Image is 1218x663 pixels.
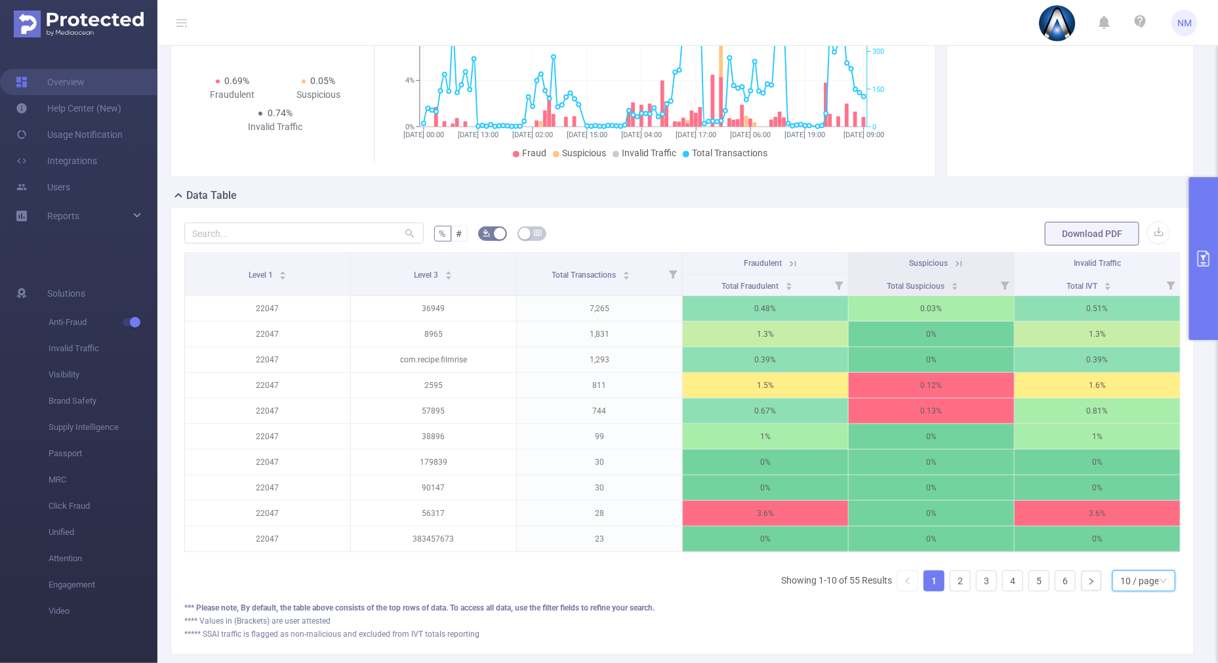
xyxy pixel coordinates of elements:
div: Sort [1104,280,1112,288]
i: icon: down [1160,577,1167,586]
span: Total Suspicious [887,282,947,291]
li: 5 [1028,570,1049,591]
i: Filter menu [664,253,682,295]
h2: Data Table [186,188,237,203]
tspan: [DATE] 02:00 [512,131,553,139]
tspan: [DATE] 09:00 [843,131,884,139]
span: Fraudulent [744,259,782,268]
p: 8965 [351,322,516,347]
p: 179839 [351,450,516,475]
p: 22047 [185,424,350,449]
p: 22047 [185,347,350,372]
span: Reports [47,211,79,221]
span: Fraud [522,148,546,158]
span: Brand Safety [49,388,157,414]
i: icon: caret-down [623,274,630,278]
button: Download PDF [1045,222,1139,246]
p: 36949 [351,296,516,321]
p: 2595 [351,373,516,398]
tspan: 300 [872,48,884,56]
p: 0.39% [683,347,848,372]
li: Next Page [1081,570,1102,591]
p: 744 [517,398,682,423]
span: Invalid Traffic [622,148,676,158]
p: 38896 [351,424,516,449]
div: Sort [279,269,287,277]
input: Search... [184,223,424,244]
p: 22047 [185,398,350,423]
span: Solutions [47,280,85,307]
div: Invalid Traffic [233,120,319,134]
li: 3 [976,570,997,591]
span: MRC [49,467,157,493]
p: 383457673 [351,526,516,551]
p: 56317 [351,501,516,526]
p: 0% [849,450,1014,475]
li: 6 [1055,570,1076,591]
p: 0.12% [849,373,1014,398]
div: *** Please note, By default, the table above consists of the top rows of data. To access all data... [184,602,1181,614]
p: 0.81% [1015,398,1180,423]
a: 6 [1055,571,1075,591]
div: **** Values in (Brackets) are user attested [184,615,1181,627]
span: Unified [49,519,157,545]
span: Level 1 [249,270,275,280]
p: com.recipe.filmrise [351,347,516,372]
a: Help Center (New) [16,95,121,121]
p: 0% [1015,475,1180,500]
tspan: [DATE] 13:00 [458,131,498,139]
p: 1,293 [517,347,682,372]
a: 5 [1029,571,1049,591]
span: Suspicious [562,148,606,158]
div: Sort [785,280,793,288]
span: NM [1177,10,1192,36]
p: 0% [683,450,848,475]
li: 4 [1002,570,1023,591]
div: Sort [951,280,959,288]
p: 30 [517,450,682,475]
i: icon: caret-up [952,280,959,284]
span: 0.69% [225,75,250,86]
p: 1.3% [1015,322,1180,347]
i: icon: right [1087,578,1095,586]
div: Suspicious [275,88,361,102]
span: Total Transactions [692,148,767,158]
div: 10 / page [1120,571,1159,591]
i: icon: caret-up [785,280,792,284]
a: Reports [47,203,79,229]
a: 3 [977,571,996,591]
p: 28 [517,501,682,526]
p: 22047 [185,450,350,475]
p: 23 [517,526,682,551]
p: 0% [683,475,848,500]
i: icon: caret-up [623,269,630,273]
p: 0% [849,322,1014,347]
li: Previous Page [897,570,918,591]
tspan: 0% [405,123,415,131]
span: Attention [49,545,157,572]
div: Sort [445,269,453,277]
a: 1 [924,571,944,591]
div: ***** SSAI traffic is flagged as non-malicious and excluded from IVT totals reporting [184,628,1181,640]
p: 1,831 [517,322,682,347]
a: 2 [950,571,970,591]
span: 0.74% [268,108,293,118]
li: 1 [924,570,944,591]
p: 22047 [185,501,350,526]
li: Showing 1-10 of 55 Results [781,570,892,591]
span: Invalid Traffic [1074,259,1121,268]
p: 0% [683,526,848,551]
p: 22047 [185,322,350,347]
span: Suspicious [909,259,948,268]
tspan: [DATE] 15:00 [567,131,607,139]
a: 4 [1003,571,1023,591]
i: Filter menu [996,274,1014,295]
tspan: 150 [872,85,884,94]
a: Users [16,174,70,200]
p: 0.67% [683,398,848,423]
i: icon: caret-down [279,274,287,278]
p: 0% [849,475,1014,500]
p: 0% [849,526,1014,551]
i: icon: caret-down [952,285,959,289]
p: 1% [683,424,848,449]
